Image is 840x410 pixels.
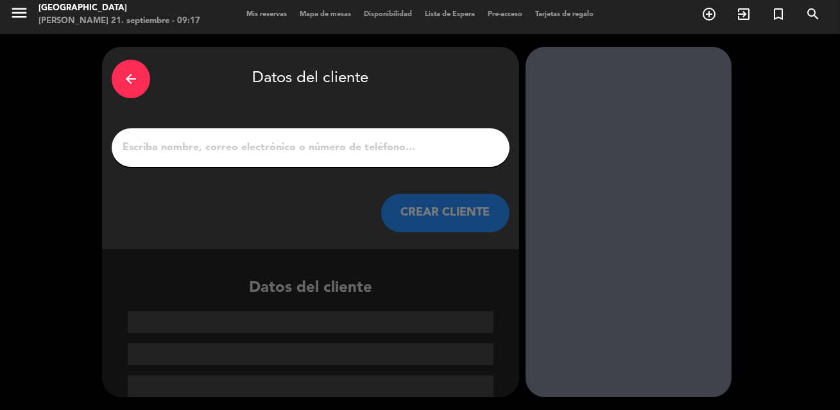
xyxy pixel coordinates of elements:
[357,11,418,18] span: Disponibilidad
[39,2,200,15] div: [GEOGRAPHIC_DATA]
[39,15,200,28] div: [PERSON_NAME] 21. septiembre - 09:17
[240,11,293,18] span: Mis reservas
[112,56,510,101] div: Datos del cliente
[805,6,821,22] i: search
[381,194,510,232] button: CREAR CLIENTE
[102,276,519,397] div: Datos del cliente
[481,11,529,18] span: Pre-acceso
[293,11,357,18] span: Mapa de mesas
[418,11,481,18] span: Lista de Espera
[701,6,717,22] i: add_circle_outline
[736,6,751,22] i: exit_to_app
[529,11,600,18] span: Tarjetas de regalo
[10,3,29,22] i: menu
[10,3,29,27] button: menu
[123,71,139,87] i: arrow_back
[121,139,500,157] input: Escriba nombre, correo electrónico o número de teléfono...
[771,6,786,22] i: turned_in_not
